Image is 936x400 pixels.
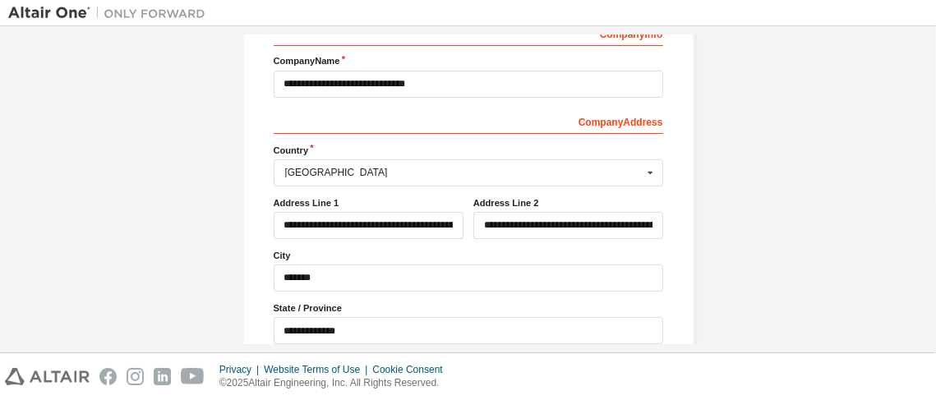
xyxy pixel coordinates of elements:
label: Country [274,144,663,157]
div: Website Terms of Use [264,363,372,376]
img: facebook.svg [99,368,117,385]
div: Cookie Consent [372,363,452,376]
label: Company Name [274,54,663,67]
p: © 2025 Altair Engineering, Inc. All Rights Reserved. [219,376,453,390]
label: City [274,249,663,262]
img: altair_logo.svg [5,368,90,385]
img: linkedin.svg [154,368,171,385]
div: Company Address [274,108,663,134]
img: youtube.svg [181,368,205,385]
img: Altair One [8,5,214,21]
label: Address Line 2 [473,196,663,209]
img: instagram.svg [127,368,144,385]
label: State / Province [274,301,663,315]
div: [GEOGRAPHIC_DATA] [285,168,643,177]
div: Privacy [219,363,264,376]
label: Address Line 1 [274,196,463,209]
